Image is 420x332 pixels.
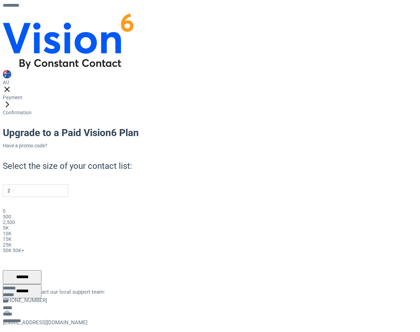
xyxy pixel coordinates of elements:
[3,248,12,253] span: 50K
[3,160,360,172] h2: Select the size of your contact list:
[13,248,24,253] span: 50K+
[3,225,9,231] span: 5K
[3,219,15,225] span: 2,500
[3,242,12,248] span: 25K
[3,231,12,236] span: 10K
[3,143,47,148] a: Have a promo code?
[3,236,12,242] span: 15K
[3,208,6,214] span: 0
[3,214,11,219] span: 500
